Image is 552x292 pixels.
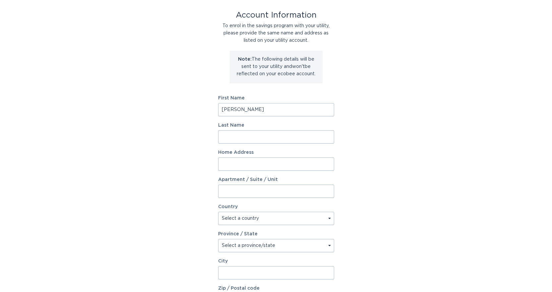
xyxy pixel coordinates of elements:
[218,123,334,128] label: Last Name
[218,232,258,236] label: Province / State
[218,96,334,100] label: First Name
[218,177,334,182] label: Apartment / Suite / Unit
[218,150,334,155] label: Home Address
[218,22,334,44] div: To enrol in the savings program with your utility, please provide the same name and address as li...
[218,12,334,19] div: Account Information
[218,286,334,291] label: Zip / Postal code
[235,56,318,78] p: The following details will be sent to your utility and won't be reflected on your ecobee account.
[238,57,252,62] strong: Note:
[218,204,238,209] label: Country
[218,259,334,263] label: City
